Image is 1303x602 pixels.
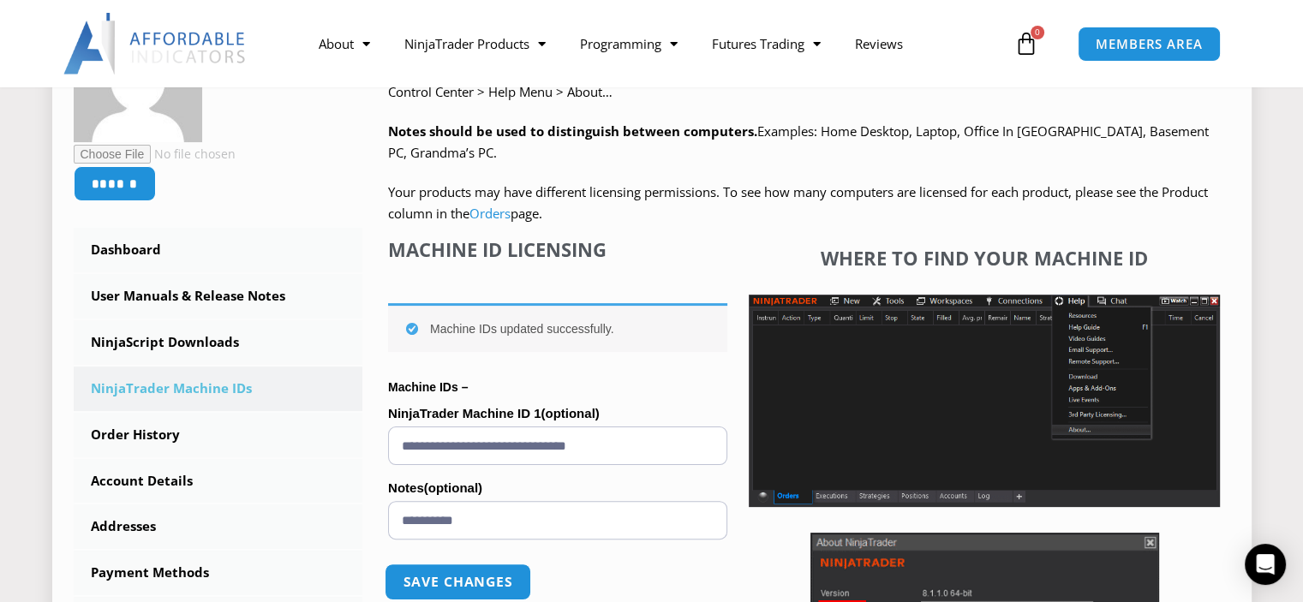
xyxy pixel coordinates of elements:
span: (optional) [424,480,482,495]
a: User Manuals & Release Notes [74,274,363,319]
img: LogoAI | Affordable Indicators – NinjaTrader [63,13,248,75]
a: Programming [563,24,695,63]
a: Futures Trading [695,24,838,63]
a: Orders [469,205,511,222]
a: NinjaTrader Products [387,24,563,63]
a: NinjaScript Downloads [74,320,363,365]
a: About [302,24,387,63]
strong: Notes should be used to distinguish between computers. [388,122,757,140]
div: Open Intercom Messenger [1245,544,1286,585]
span: Your products may have different licensing permissions. To see how many computers are licensed fo... [388,183,1208,223]
nav: Menu [302,24,1010,63]
span: MEMBERS AREA [1096,38,1203,51]
h4: Machine ID Licensing [388,238,727,260]
a: Account Details [74,459,363,504]
a: Dashboard [74,228,363,272]
span: (optional) [541,406,599,420]
a: 0 [989,19,1064,69]
span: 0 [1031,26,1044,39]
a: Order History [74,413,363,457]
a: Payment Methods [74,551,363,595]
h4: Where to find your Machine ID [749,247,1220,269]
label: Notes [388,475,727,501]
strong: Machine IDs – [388,380,468,394]
a: MEMBERS AREA [1078,27,1221,62]
img: Screenshot 2025-01-17 1155544 | Affordable Indicators – NinjaTrader [749,295,1220,507]
a: Reviews [838,24,920,63]
button: Save changes [385,563,531,600]
label: NinjaTrader Machine ID 1 [388,401,727,426]
div: Machine IDs updated successfully. [388,303,727,352]
a: NinjaTrader Machine IDs [74,367,363,411]
span: Examples: Home Desktop, Laptop, Office In [GEOGRAPHIC_DATA], Basement PC, Grandma’s PC. [388,122,1209,162]
a: Addresses [74,504,363,549]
